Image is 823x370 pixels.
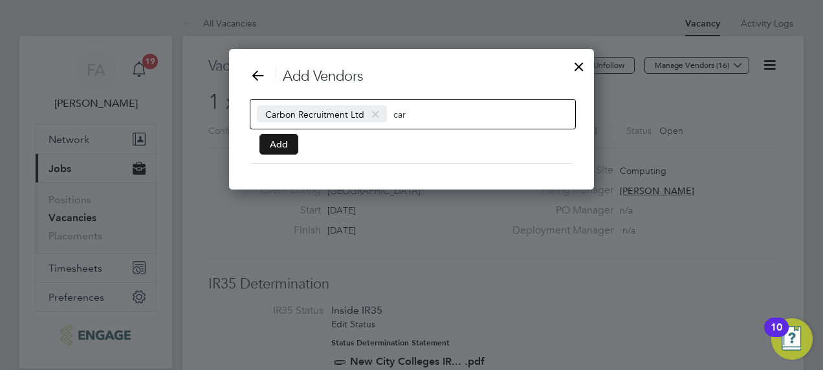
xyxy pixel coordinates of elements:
[259,134,298,155] button: Add
[771,318,813,360] button: Open Resource Center, 10 new notifications
[771,327,782,344] div: 10
[393,105,474,122] input: Search vendors...
[250,67,573,86] h3: Add Vendors
[257,105,387,122] span: Carbon Recruitment Ltd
